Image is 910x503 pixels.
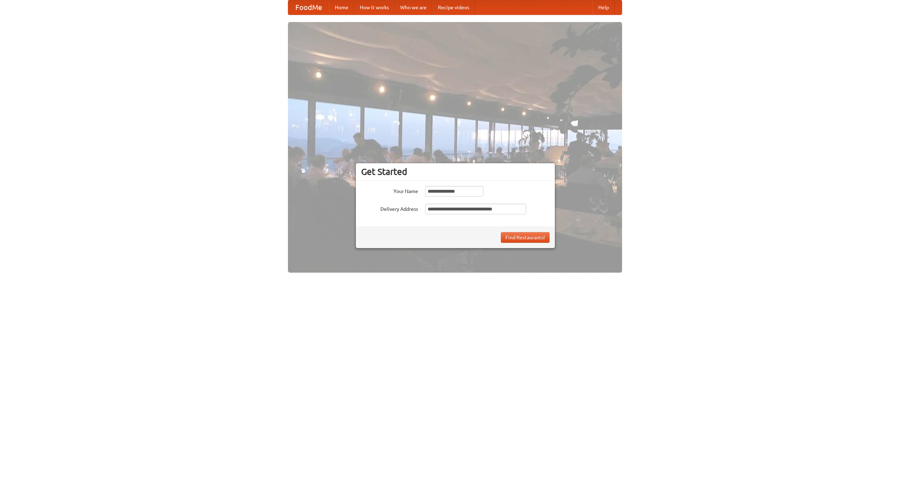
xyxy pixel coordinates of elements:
button: Find Restaurants! [501,232,550,243]
label: Your Name [361,186,418,195]
h3: Get Started [361,166,550,177]
a: Recipe videos [432,0,475,15]
label: Delivery Address [361,204,418,213]
a: Home [329,0,354,15]
a: FoodMe [288,0,329,15]
a: How it works [354,0,395,15]
a: Help [593,0,615,15]
a: Who we are [395,0,432,15]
